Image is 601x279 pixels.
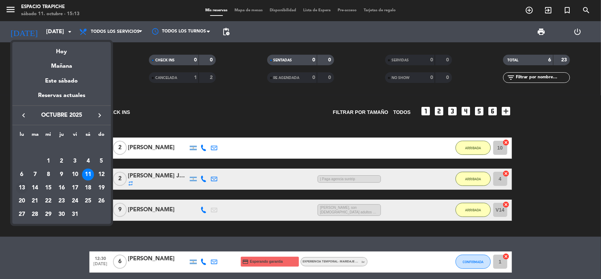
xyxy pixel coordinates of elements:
div: Hoy [12,42,111,56]
td: 25 de octubre de 2025 [82,195,95,208]
div: 10 [69,169,81,181]
i: keyboard_arrow_right [95,111,104,120]
div: 27 [16,208,28,220]
div: 5 [95,155,107,167]
div: 22 [42,195,54,207]
div: 2 [56,155,68,167]
div: 15 [42,182,54,194]
div: 7 [29,169,41,181]
td: 22 de octubre de 2025 [42,195,55,208]
td: 31 de octubre de 2025 [68,208,82,221]
td: 19 de octubre de 2025 [95,181,108,195]
td: 3 de octubre de 2025 [68,154,82,168]
td: 12 de octubre de 2025 [95,168,108,181]
div: 11 [82,169,94,181]
th: domingo [95,131,108,141]
div: Este sábado [12,71,111,91]
td: 7 de octubre de 2025 [29,168,42,181]
td: 27 de octubre de 2025 [15,208,29,221]
td: 30 de octubre de 2025 [55,208,68,221]
td: 4 de octubre de 2025 [82,154,95,168]
div: 17 [69,182,81,194]
th: martes [29,131,42,141]
div: 8 [42,169,54,181]
div: 6 [16,169,28,181]
td: 13 de octubre de 2025 [15,181,29,195]
th: viernes [68,131,82,141]
td: 8 de octubre de 2025 [42,168,55,181]
div: 21 [29,195,41,207]
div: 13 [16,182,28,194]
div: 19 [95,182,107,194]
td: 16 de octubre de 2025 [55,181,68,195]
button: keyboard_arrow_left [17,111,30,120]
div: 3 [69,155,81,167]
div: 1 [42,155,54,167]
div: 26 [95,195,107,207]
div: 4 [82,155,94,167]
td: 14 de octubre de 2025 [29,181,42,195]
td: 9 de octubre de 2025 [55,168,68,181]
td: OCT. [15,141,108,155]
div: 23 [56,195,68,207]
div: 29 [42,208,54,220]
div: 24 [69,195,81,207]
td: 6 de octubre de 2025 [15,168,29,181]
th: lunes [15,131,29,141]
div: 16 [56,182,68,194]
td: 28 de octubre de 2025 [29,208,42,221]
div: 14 [29,182,41,194]
div: 20 [16,195,28,207]
td: 26 de octubre de 2025 [95,195,108,208]
div: 9 [56,169,68,181]
td: 24 de octubre de 2025 [68,195,82,208]
td: 21 de octubre de 2025 [29,195,42,208]
div: 30 [56,208,68,220]
div: 25 [82,195,94,207]
td: 15 de octubre de 2025 [42,181,55,195]
div: 18 [82,182,94,194]
td: 17 de octubre de 2025 [68,181,82,195]
td: 5 de octubre de 2025 [95,154,108,168]
th: miércoles [42,131,55,141]
div: 31 [69,208,81,220]
td: 10 de octubre de 2025 [68,168,82,181]
i: keyboard_arrow_left [19,111,28,120]
div: 28 [29,208,41,220]
button: keyboard_arrow_right [93,111,106,120]
th: jueves [55,131,68,141]
td: 18 de octubre de 2025 [82,181,95,195]
span: octubre 2025 [30,111,93,120]
div: Reservas actuales [12,91,111,105]
td: 2 de octubre de 2025 [55,154,68,168]
td: 1 de octubre de 2025 [42,154,55,168]
td: 29 de octubre de 2025 [42,208,55,221]
div: 12 [95,169,107,181]
div: Mañana [12,56,111,71]
th: sábado [82,131,95,141]
td: 20 de octubre de 2025 [15,195,29,208]
td: 23 de octubre de 2025 [55,195,68,208]
td: 11 de octubre de 2025 [82,168,95,181]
